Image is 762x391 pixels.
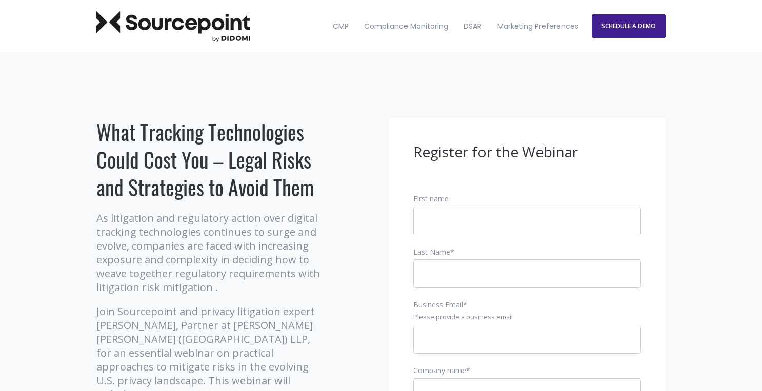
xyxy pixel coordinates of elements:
[413,300,463,310] span: Business Email
[592,14,666,38] a: SCHEDULE A DEMO
[413,194,449,203] span: First name
[326,5,585,48] nav: Desktop navigation
[96,118,325,201] h1: What Tracking Technologies Could Cost You – Legal Risks and Strategies to Avoid Them
[96,211,325,294] p: As litigation and regulatory action over digital tracking technologies continues to surge and evo...
[326,5,355,48] a: CMP
[413,142,641,162] h3: Register for the Webinar
[96,11,250,42] img: Sourcepoint Logo Dark
[457,5,488,48] a: DSAR
[357,5,455,48] a: Compliance Monitoring
[413,365,466,375] span: Company name
[413,313,641,322] legend: Please provide a business email
[413,247,450,257] span: Last Name
[490,5,585,48] a: Marketing Preferences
